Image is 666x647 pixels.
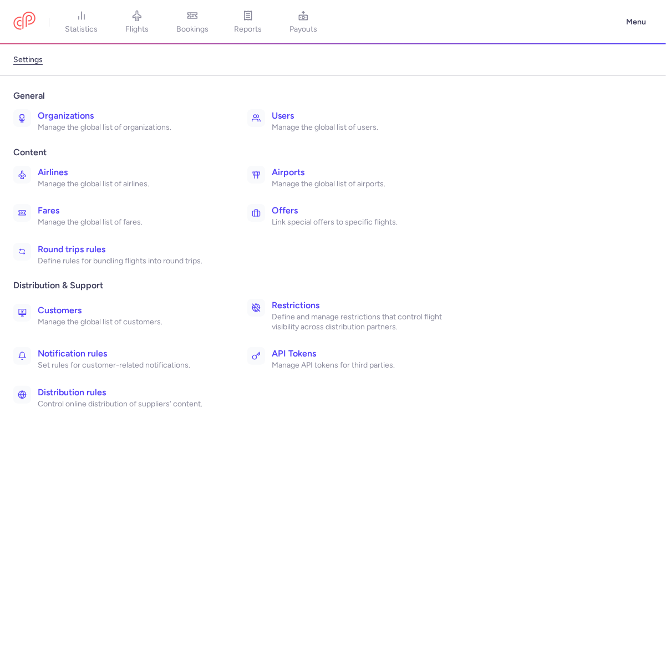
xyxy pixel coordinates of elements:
[38,217,223,227] p: Manage the global list of fares.
[9,200,236,232] a: FaresManage the global list of fares.
[9,105,236,137] a: OrganizationsManage the global list of organizations.
[272,179,457,189] p: Manage the global list of airports.
[38,109,223,123] h3: Organizations
[272,360,457,370] p: Manage API tokens for third parties.
[38,360,223,370] p: Set rules for customer-related notifications.
[276,10,331,34] a: payouts
[234,24,262,34] span: reports
[272,166,457,179] h3: Airports
[38,256,223,266] p: Define rules for bundling flights into round trips.
[272,347,457,360] h3: API Tokens
[125,24,149,34] span: flights
[38,317,223,327] p: Manage the global list of customers.
[272,109,457,123] h3: Users
[9,343,236,375] a: Notification rulesSet rules for customer-related notifications.
[109,10,165,34] a: flights
[9,299,236,332] a: CustomersManage the global list of customers.
[13,51,43,69] a: settings
[38,386,223,399] h3: Distribution rules
[243,343,470,375] a: API TokensManage API tokens for third parties.
[13,12,35,32] a: CitizenPlane red outlined logo
[165,10,220,34] a: bookings
[38,399,223,409] p: Control online distribution of suppliers’ content.
[13,146,653,159] span: Content
[272,217,457,227] p: Link special offers to specific flights.
[9,161,236,193] a: AirlinesManage the global list of airlines.
[272,204,457,217] h3: Offers
[619,12,653,33] button: Menu
[243,161,470,193] a: AirportsManage the global list of airports.
[38,243,223,256] h3: Round trips rules
[13,89,653,103] span: General
[13,279,653,292] span: Distribution & Support
[38,179,223,189] p: Manage the global list of airlines.
[65,24,98,34] span: statistics
[54,10,109,34] a: statistics
[38,166,223,179] h3: Airlines
[220,10,276,34] a: reports
[243,200,470,232] a: OffersLink special offers to specific flights.
[289,24,317,34] span: payouts
[243,294,470,336] a: RestrictionsDefine and manage restrictions that control flight visibility across distribution par...
[9,238,236,271] a: Round trips rulesDefine rules for bundling flights into round trips.
[9,381,236,414] a: Distribution rulesControl online distribution of suppliers’ content.
[38,123,223,133] p: Manage the global list of organizations.
[272,123,457,133] p: Manage the global list of users.
[243,105,470,137] a: UsersManage the global list of users.
[38,347,223,360] h3: Notification rules
[38,304,223,317] h3: Customers
[272,299,457,312] h3: Restrictions
[38,204,223,217] h3: Fares
[176,24,209,34] span: bookings
[272,312,457,332] p: Define and manage restrictions that control flight visibility across distribution partners.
